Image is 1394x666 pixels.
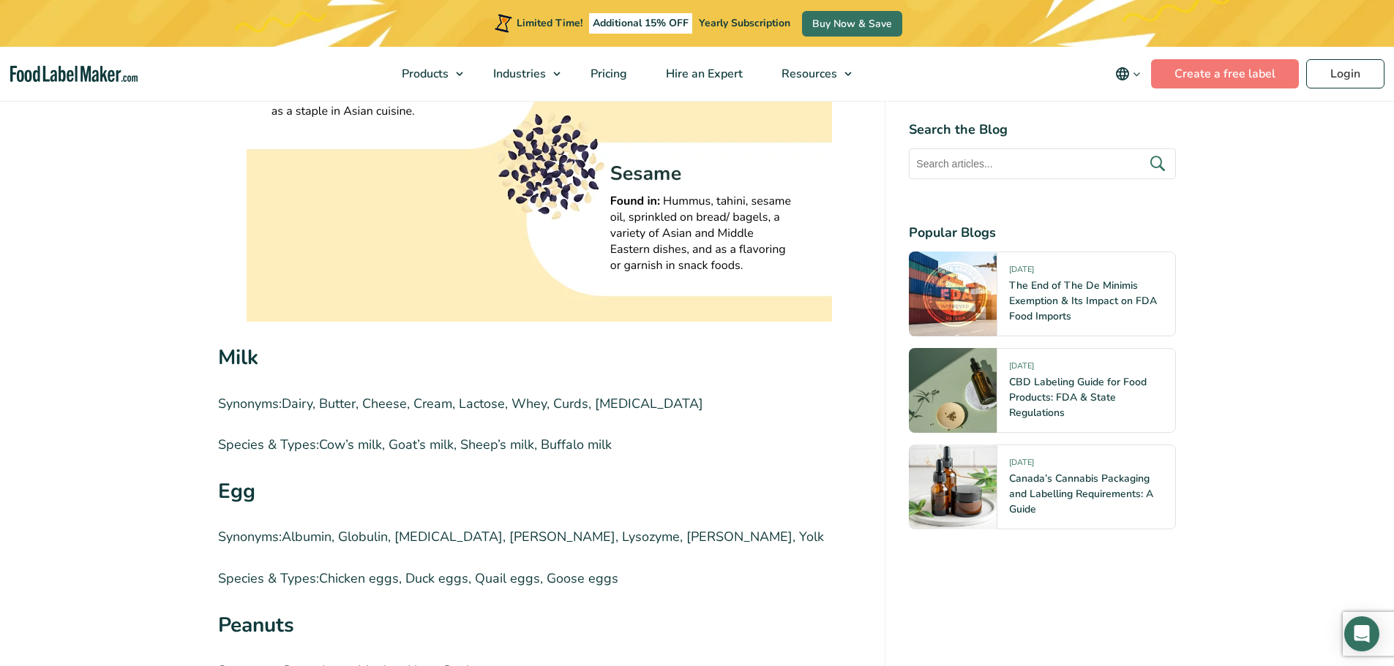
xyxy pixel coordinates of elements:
strong: Egg [218,477,255,505]
span: Hire an Expert [662,66,744,82]
a: CBD Labeling Guide for Food Products: FDA & State Regulations [1009,375,1147,420]
span: [DATE] [1009,360,1034,377]
p: Chicken eggs, Duck eggs, Quail eggs, Goose eggs [218,568,862,589]
input: Search articles... [909,148,1176,179]
h4: Popular Blogs [909,223,1176,243]
span: Pricing [586,66,629,82]
span: Resources [777,66,839,82]
em: Species & Types: [218,569,319,587]
h4: Search the Blog [909,120,1176,140]
em: Synonyms: [218,528,282,545]
span: Products [397,66,450,82]
a: Canada’s Cannabis Packaging and Labelling Requirements: A Guide [1009,472,1153,516]
em: Species & Types: [218,436,319,453]
span: Industries [489,66,547,82]
strong: Milk [218,344,258,371]
p: Albumin, Globulin, [MEDICAL_DATA], [PERSON_NAME], Lysozyme, [PERSON_NAME], Yolk [218,526,862,548]
em: Synonyms: [218,395,282,412]
a: Login [1306,59,1384,88]
p: Cow’s milk, Goat’s milk, Sheep’s milk, Buffalo milk [218,434,862,455]
a: Buy Now & Save [802,11,902,37]
a: Hire an Expert [647,47,759,101]
p: Dairy, Butter, Cheese, Cream, Lactose, Whey, Curds, [MEDICAL_DATA] [218,393,862,415]
span: Limited Time! [517,16,582,30]
span: Additional 15% OFF [589,13,692,34]
a: Industries [474,47,568,101]
a: The End of The De Minimis Exemption & Its Impact on FDA Food Imports [1009,279,1157,323]
a: Create a free label [1151,59,1299,88]
span: [DATE] [1009,457,1034,474]
span: [DATE] [1009,264,1034,281]
a: Products [383,47,471,101]
a: Resources [762,47,859,101]
strong: Peanuts [218,611,294,639]
span: Yearly Subscription [699,16,790,30]
div: Open Intercom Messenger [1344,616,1379,651]
a: Pricing [572,47,643,101]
